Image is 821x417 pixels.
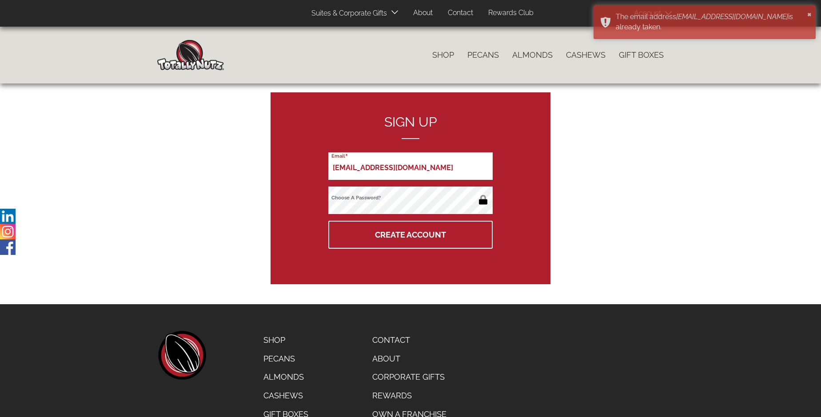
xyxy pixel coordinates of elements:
a: Corporate Gifts [366,368,453,386]
button: × [807,9,812,18]
input: Email [328,152,493,180]
a: Pecans [257,349,315,368]
em: [EMAIL_ADDRESS][DOMAIN_NAME] [676,12,788,21]
button: Create Account [328,221,493,249]
a: Rewards [366,386,453,405]
img: Home [157,40,224,70]
a: Suites & Corporate Gifts [305,5,390,22]
a: Cashews [559,46,612,64]
a: Shop [257,331,315,349]
a: Almonds [506,46,559,64]
h2: Sign up [328,115,493,139]
a: Cashews [257,386,315,405]
a: About [366,349,453,368]
a: Contact [441,4,480,22]
a: home [157,331,206,380]
a: Pecans [461,46,506,64]
a: Rewards Club [482,4,540,22]
a: About [407,4,439,22]
a: Gift Boxes [612,46,670,64]
a: Contact [366,331,453,349]
div: The email address is already taken. [616,12,805,32]
a: Shop [426,46,461,64]
a: Almonds [257,368,315,386]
